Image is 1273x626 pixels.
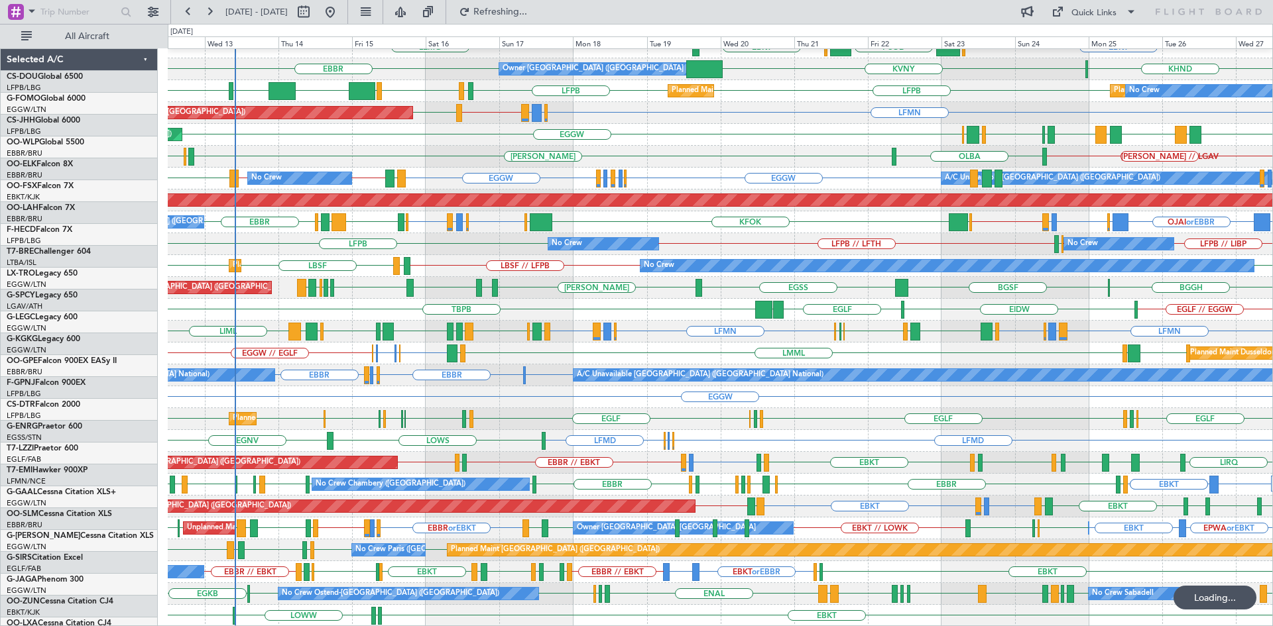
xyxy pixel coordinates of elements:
[7,313,35,321] span: G-LEGC
[61,212,283,232] div: No Crew [GEOGRAPHIC_DATA] ([GEOGRAPHIC_DATA] National)
[355,540,487,560] div: No Crew Paris ([GEOGRAPHIC_DATA])
[7,379,86,387] a: F-GPNJFalcon 900EX
[7,73,38,81] span: CS-DOU
[7,532,80,540] span: G-[PERSON_NAME]
[7,444,78,452] a: T7-LZZIPraetor 600
[15,26,144,47] button: All Aircraft
[7,270,35,278] span: LX-TRO
[7,357,38,365] span: OO-GPE
[1089,36,1162,48] div: Mon 25
[7,345,46,355] a: EGGW/LTN
[7,379,35,387] span: F-GPNJ
[721,36,794,48] div: Wed 20
[1092,584,1154,603] div: No Crew Sabadell
[7,466,32,474] span: T7-EMI
[316,474,465,494] div: No Crew Chambery ([GEOGRAPHIC_DATA])
[644,256,674,276] div: No Crew
[7,280,46,289] a: EGGW/LTN
[7,248,91,256] a: T7-BREChallenger 604
[7,488,37,496] span: G-GAAL
[7,423,38,431] span: G-ENRG
[1174,586,1256,609] div: Loading...
[868,36,941,48] div: Fri 22
[7,357,117,365] a: OO-GPEFalcon 900EX EASy II
[7,226,36,234] span: F-HECD
[7,510,38,518] span: OO-SLM
[282,584,499,603] div: No Crew Ostend-[GEOGRAPHIC_DATA] ([GEOGRAPHIC_DATA])
[7,258,36,268] a: LTBA/ISL
[7,598,40,605] span: OO-ZUN
[7,367,42,377] a: EBBR/BRU
[7,204,75,212] a: OO-LAHFalcon 7X
[1015,36,1089,48] div: Sun 24
[7,170,42,180] a: EBBR/BRU
[7,323,46,333] a: EGGW/LTN
[7,532,154,540] a: G-[PERSON_NAME]Cessna Citation XLS
[7,291,78,299] a: G-SPCYLegacy 650
[453,1,532,23] button: Refreshing...
[7,576,84,584] a: G-JAGAPhenom 300
[1129,81,1160,101] div: No Crew
[7,248,34,256] span: T7-BRE
[7,73,83,81] a: CS-DOUGlobal 6500
[82,452,300,472] div: Unplanned Maint [GEOGRAPHIC_DATA] ([GEOGRAPHIC_DATA])
[7,335,80,343] a: G-KGKGLegacy 600
[7,520,42,530] a: EBBR/BRU
[451,540,660,560] div: Planned Maint [GEOGRAPHIC_DATA] ([GEOGRAPHIC_DATA])
[7,401,80,409] a: CS-DTRFalcon 2000
[552,234,582,254] div: No Crew
[7,117,35,125] span: CS-JHH
[7,488,116,496] a: G-GAALCessna Citation XLS+
[7,117,80,125] a: CS-JHHGlobal 6000
[7,498,46,508] a: EGGW/LTN
[1045,1,1143,23] button: Quick Links
[7,313,78,321] a: G-LEGCLegacy 600
[1067,234,1098,254] div: No Crew
[7,291,35,299] span: G-SPCY
[7,160,36,168] span: OO-ELK
[82,496,291,516] div: Planned Maint [GEOGRAPHIC_DATA] ([GEOGRAPHIC_DATA])
[7,226,72,234] a: F-HECDFalcon 7X
[131,36,205,48] div: Tue 12
[40,2,117,22] input: Trip Number
[170,26,193,38] div: [DATE]
[7,83,41,93] a: LFPB/LBG
[233,256,300,276] div: Planned Maint Sofia
[577,365,823,385] div: A/C Unavailable [GEOGRAPHIC_DATA] ([GEOGRAPHIC_DATA] National)
[7,423,82,431] a: G-ENRGPraetor 600
[7,401,35,409] span: CS-DTR
[7,554,83,562] a: G-SIRSCitation Excel
[7,105,46,115] a: EGGW/LTN
[7,598,113,605] a: OO-ZUNCessna Citation CJ4
[7,542,46,552] a: EGGW/LTN
[7,95,86,103] a: G-FOMOGlobal 6000
[7,411,41,421] a: LFPB/LBG
[7,138,39,146] span: OO-WLP
[503,59,717,79] div: Owner [GEOGRAPHIC_DATA] ([GEOGRAPHIC_DATA] National)
[7,204,38,212] span: OO-LAH
[573,36,646,48] div: Mon 18
[941,36,1015,48] div: Sat 23
[7,389,41,399] a: LFPB/LBG
[7,214,42,224] a: EBBR/BRU
[352,36,426,48] div: Fri 15
[7,564,41,574] a: EGLF/FAB
[7,236,41,246] a: LFPB/LBG
[7,95,40,103] span: G-FOMO
[499,36,573,48] div: Sun 17
[1071,7,1117,20] div: Quick Links
[672,81,880,101] div: Planned Maint [GEOGRAPHIC_DATA] ([GEOGRAPHIC_DATA])
[7,160,73,168] a: OO-ELKFalcon 8X
[7,138,84,146] a: OO-WLPGlobal 5500
[647,36,721,48] div: Tue 19
[7,301,42,311] a: LGAV/ATH
[187,518,401,538] div: Unplanned Maint [GEOGRAPHIC_DATA]-[GEOGRAPHIC_DATA]
[7,454,41,464] a: EGLF/FAB
[577,518,756,538] div: Owner [GEOGRAPHIC_DATA]-[GEOGRAPHIC_DATA]
[7,192,40,202] a: EBKT/KJK
[1162,36,1236,48] div: Tue 26
[7,510,112,518] a: OO-SLMCessna Citation XLS
[7,444,34,452] span: T7-LZZI
[7,127,41,136] a: LFPB/LBG
[7,182,74,190] a: OO-FSXFalcon 7X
